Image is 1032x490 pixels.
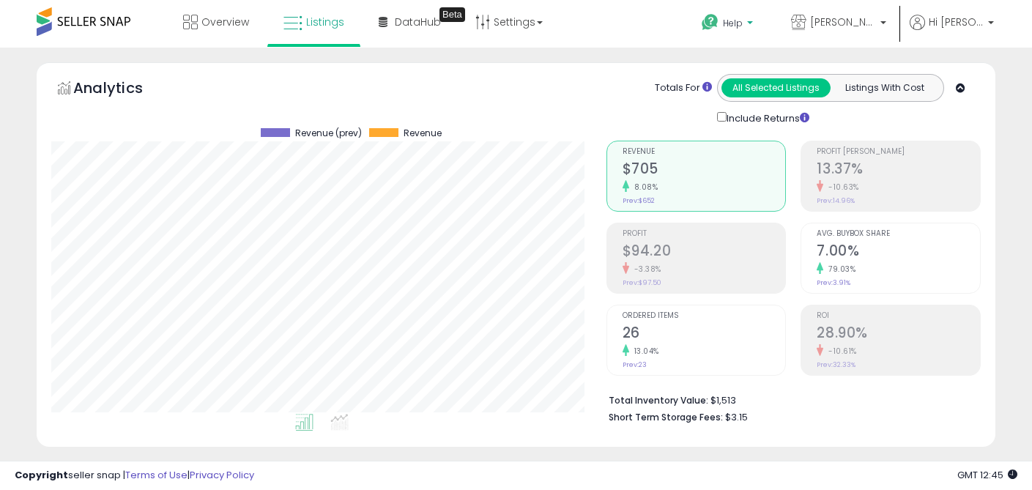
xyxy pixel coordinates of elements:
a: Hi [PERSON_NAME] [910,15,994,48]
li: $1,513 [609,390,970,408]
small: -10.63% [823,182,859,193]
span: $3.15 [725,410,748,424]
small: 8.08% [629,182,658,193]
h2: $94.20 [623,242,786,262]
a: Help [690,2,768,48]
span: Profit [623,230,786,238]
div: Tooltip anchor [439,7,465,22]
b: Total Inventory Value: [609,394,708,407]
span: DataHub [395,15,441,29]
div: Include Returns [706,109,827,126]
small: -10.61% [823,346,857,357]
h2: 7.00% [817,242,980,262]
small: Prev: 3.91% [817,278,850,287]
a: Privacy Policy [190,468,254,482]
h5: Analytics [73,78,171,102]
span: Ordered Items [623,312,786,320]
small: Prev: 14.96% [817,196,855,205]
span: Revenue [404,128,442,138]
span: Avg. Buybox Share [817,230,980,238]
div: Totals For [655,81,712,95]
span: Revenue [623,148,786,156]
button: All Selected Listings [721,78,831,97]
small: 79.03% [823,264,855,275]
div: seller snap | | [15,469,254,483]
button: Listings With Cost [830,78,939,97]
span: Overview [201,15,249,29]
h2: 28.90% [817,324,980,344]
b: Short Term Storage Fees: [609,411,723,423]
small: -3.38% [629,264,661,275]
i: Get Help [701,13,719,31]
small: Prev: $652 [623,196,655,205]
small: 13.04% [629,346,659,357]
a: Terms of Use [125,468,188,482]
span: [PERSON_NAME] Distribution [810,15,876,29]
span: Hi [PERSON_NAME] [929,15,984,29]
span: Revenue (prev) [295,128,362,138]
small: Prev: 32.33% [817,360,855,369]
strong: Copyright [15,468,68,482]
span: Help [723,17,743,29]
span: Profit [PERSON_NAME] [817,148,980,156]
h2: 26 [623,324,786,344]
h2: $705 [623,160,786,180]
h2: 13.37% [817,160,980,180]
small: Prev: 23 [623,360,647,369]
span: Listings [306,15,344,29]
span: 2025-09-8 12:45 GMT [957,468,1017,482]
small: Prev: $97.50 [623,278,661,287]
span: ROI [817,312,980,320]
